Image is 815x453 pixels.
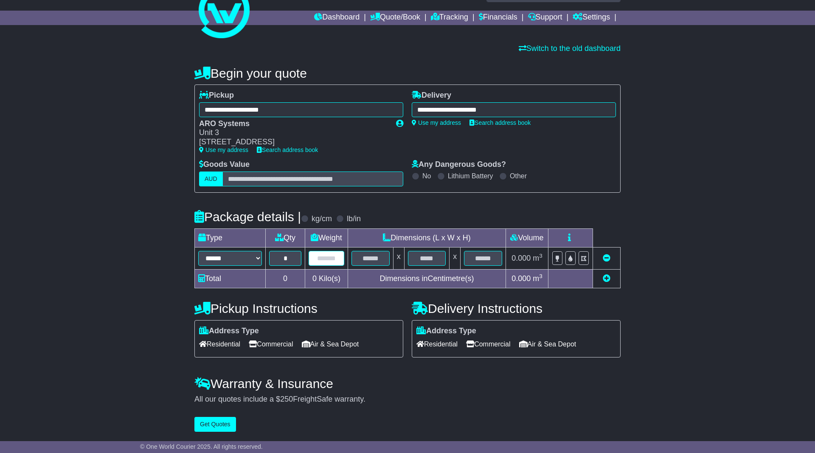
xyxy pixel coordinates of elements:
label: Pickup [199,91,234,100]
div: All our quotes include a $ FreightSafe warranty. [194,395,621,404]
td: Kilo(s) [305,269,348,288]
a: Search address book [257,146,318,153]
label: Other [510,172,527,180]
td: Dimensions (L x W x H) [348,228,506,247]
label: No [422,172,431,180]
td: Type [195,228,266,247]
a: Search address book [469,119,531,126]
td: Dimensions in Centimetre(s) [348,269,506,288]
span: 0.000 [511,274,531,283]
td: Volume [506,228,548,247]
span: 250 [280,395,293,403]
a: Remove this item [603,254,610,262]
span: m [533,254,542,262]
div: [STREET_ADDRESS] [199,138,388,147]
label: lb/in [347,214,361,224]
a: Dashboard [314,11,360,25]
div: Unit 3 [199,128,388,138]
label: Delivery [412,91,451,100]
h4: Pickup Instructions [194,301,403,315]
h4: Delivery Instructions [412,301,621,315]
div: ARO Systems [199,119,388,129]
label: Goods Value [199,160,250,169]
label: Lithium Battery [448,172,493,180]
span: m [533,274,542,283]
td: 0 [266,269,305,288]
td: Weight [305,228,348,247]
a: Support [528,11,562,25]
span: Commercial [466,338,510,351]
h4: Warranty & Insurance [194,377,621,391]
td: x [393,247,404,269]
span: Air & Sea Depot [519,338,576,351]
a: Tracking [431,11,468,25]
span: Residential [416,338,458,351]
td: Total [195,269,266,288]
a: Use my address [412,119,461,126]
span: 0 [312,274,317,283]
a: Financials [479,11,517,25]
span: 0.000 [511,254,531,262]
span: Commercial [249,338,293,351]
a: Add new item [603,274,610,283]
h4: Package details | [194,210,301,224]
td: x [450,247,461,269]
sup: 3 [539,273,542,279]
td: Qty [266,228,305,247]
label: Address Type [416,326,476,336]
a: Quote/Book [370,11,420,25]
h4: Begin your quote [194,66,621,80]
a: Settings [573,11,610,25]
label: kg/cm [312,214,332,224]
label: Any Dangerous Goods? [412,160,506,169]
span: © One World Courier 2025. All rights reserved. [140,443,263,450]
label: Address Type [199,326,259,336]
sup: 3 [539,253,542,259]
a: Switch to the old dashboard [519,44,621,53]
label: AUD [199,172,223,186]
a: Use my address [199,146,248,153]
span: Residential [199,338,240,351]
button: Get Quotes [194,417,236,432]
span: Air & Sea Depot [302,338,359,351]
